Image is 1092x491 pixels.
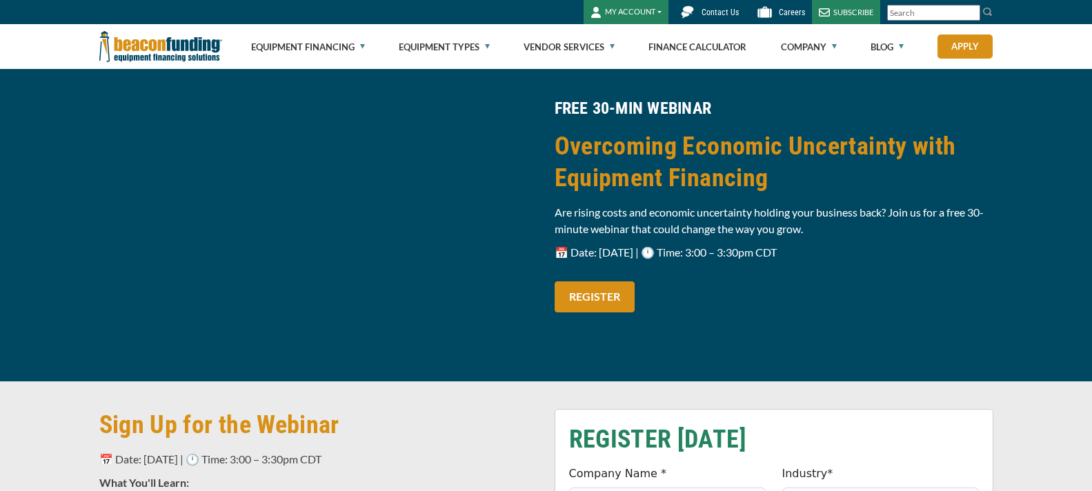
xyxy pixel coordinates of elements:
a: Blog [871,25,904,69]
a: Equipment Financing [251,25,365,69]
a: Equipment Types [399,25,490,69]
a: REGISTER [555,281,635,312]
a: Finance Calculator [648,25,746,69]
h2: Overcoming Economic Uncertainty with Equipment Financing [555,130,993,194]
a: Vendor Services [524,25,615,69]
label: Industry* [782,465,833,482]
h2: REGISTER [DATE] [569,423,979,455]
span: Careers [779,8,805,17]
p: 📅 Date: [DATE] | 🕛 Time: 3:00 – 3:30pm CDT [555,244,993,261]
img: Search [982,6,993,17]
span: Contact Us [702,8,739,17]
input: Search [887,5,980,21]
h4: FREE 30-MIN WEBINAR [555,97,993,120]
strong: What You'll Learn: [99,476,189,489]
a: Apply [937,34,993,59]
label: Company Name * [569,465,667,482]
a: Company [781,25,837,69]
p: Are rising costs and economic uncertainty holding your business back? Join us for a free 30-minut... [555,204,993,237]
h2: Sign Up for the Webinar [99,409,538,441]
a: Clear search text [966,8,977,19]
img: Beacon Funding Corporation logo [99,24,222,69]
p: 📅 Date: [DATE] | 🕛 Time: 3:00 – 3:30pm CDT [99,451,538,468]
